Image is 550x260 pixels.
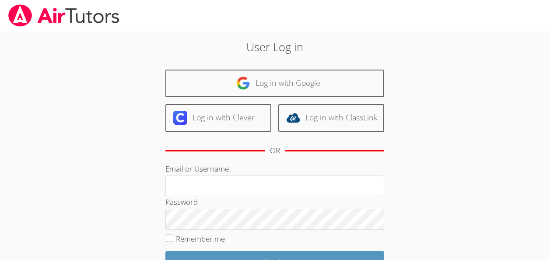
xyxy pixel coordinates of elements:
[270,144,280,157] div: OR
[286,111,300,125] img: classlink-logo-d6bb404cc1216ec64c9a2012d9dc4662098be43eaf13dc465df04b49fa7ab582.svg
[7,4,120,27] img: airtutors_banner-c4298cdbf04f3fff15de1276eac7730deb9818008684d7c2e4769d2f7ddbe033.png
[165,104,271,132] a: Log in with Clever
[173,111,187,125] img: clever-logo-6eab21bc6e7a338710f1a6ff85c0baf02591cd810cc4098c63d3a4b26e2feb20.svg
[176,234,225,244] label: Remember me
[165,197,198,207] label: Password
[278,104,384,132] a: Log in with ClassLink
[165,70,384,97] a: Log in with Google
[165,164,229,174] label: Email or Username
[236,76,250,90] img: google-logo-50288ca7cdecda66e5e0955fdab243c47b7ad437acaf1139b6f446037453330a.svg
[126,39,424,55] h2: User Log in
